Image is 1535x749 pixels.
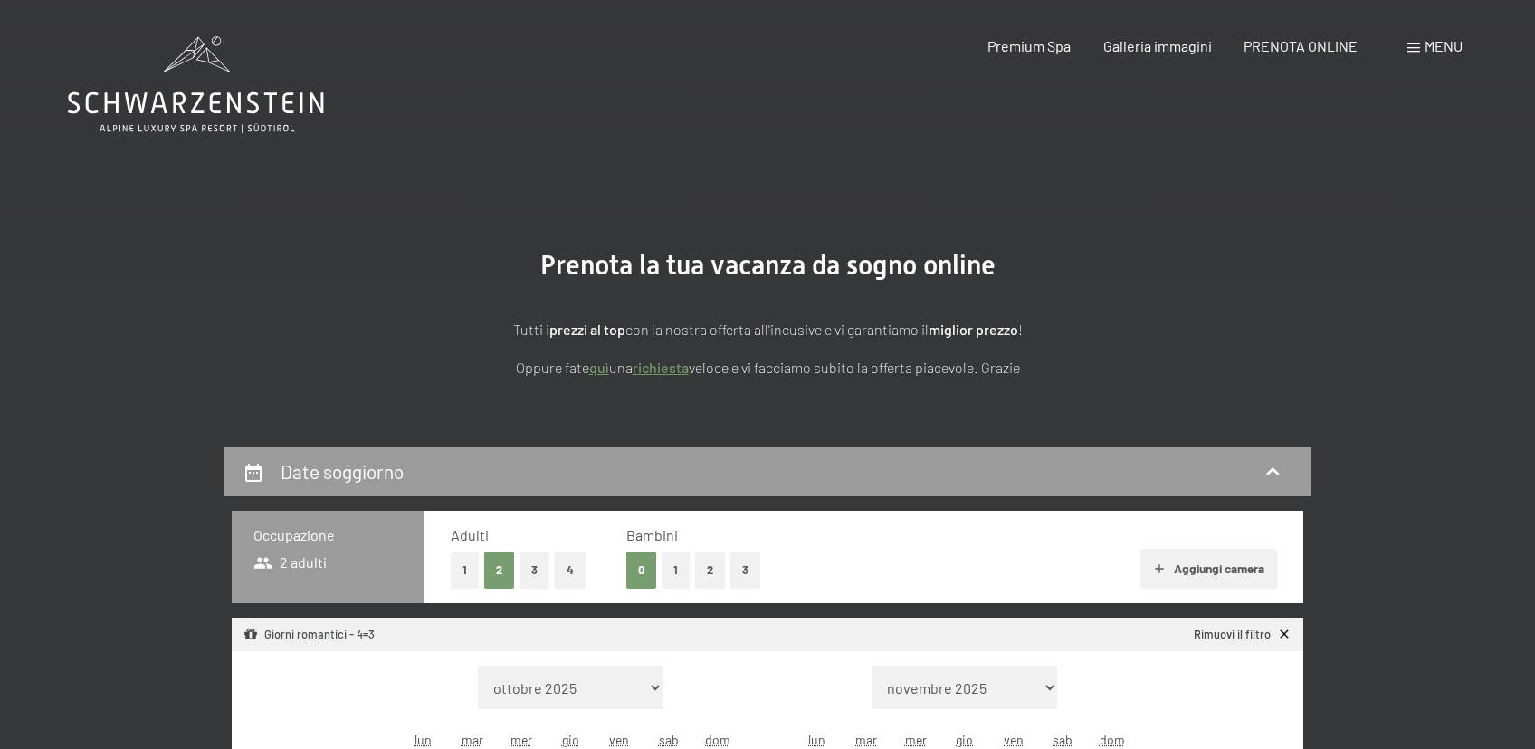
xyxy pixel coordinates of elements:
[315,356,1220,379] p: Oppure fate una veloce e vi facciamo subito la offerta piacevole. Grazie
[808,732,825,747] abbr: lunedì
[695,552,725,589] button: 2
[589,359,609,376] a: quì
[243,627,375,643] div: Giorni romantici - 4=3
[956,732,973,747] abbr: giovedì
[1194,627,1292,643] a: Rimuovi il filtro
[243,627,259,642] svg: Pacchetto/offerta
[626,526,678,543] span: Bambini
[1140,549,1277,589] button: Aggiungi camera
[626,552,656,589] button: 0
[520,552,549,589] button: 3
[451,552,479,589] button: 1
[662,552,690,589] button: 1
[987,37,1071,54] a: Premium Spa
[1244,37,1358,54] a: PRENOTA ONLINE
[1103,37,1212,54] a: Galleria immagini
[609,732,629,747] abbr: venerdì
[555,552,586,589] button: 4
[929,321,1018,338] strong: miglior prezzo
[540,249,996,281] span: Prenota la tua vacanza da sogno online
[549,321,625,338] strong: prezzi al top
[315,318,1220,341] p: Tutti i con la nostra offerta all'incusive e vi garantiamo il !
[451,526,489,543] span: Adulti
[484,552,514,589] button: 2
[905,732,927,747] abbr: mercoledì
[415,732,432,747] abbr: lunedì
[1425,37,1463,54] span: Menu
[462,732,483,747] abbr: martedì
[1004,732,1024,747] abbr: venerdì
[253,525,403,545] h3: Occupazione
[510,732,532,747] abbr: mercoledì
[281,460,404,483] h2: Date soggiorno
[730,552,760,589] button: 3
[633,359,689,376] a: richiesta
[659,732,679,747] abbr: sabato
[253,552,327,572] span: 2 adulti
[855,732,877,747] abbr: martedì
[1053,732,1073,747] abbr: sabato
[562,732,579,747] abbr: giovedì
[705,732,730,747] abbr: domenica
[1100,732,1125,747] abbr: domenica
